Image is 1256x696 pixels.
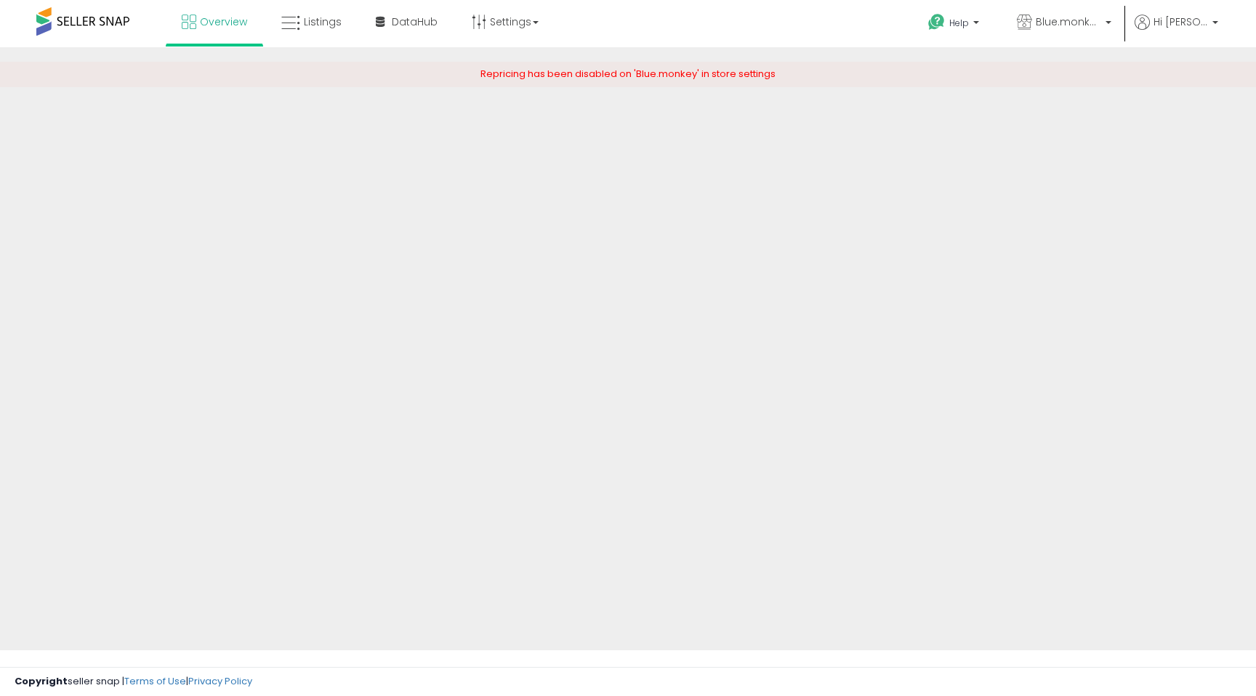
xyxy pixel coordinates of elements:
span: Blue.monkey [1036,15,1101,29]
i: Get Help [927,13,946,31]
span: Listings [304,15,342,29]
span: Overview [200,15,247,29]
a: Hi [PERSON_NAME] [1135,15,1218,47]
a: Help [917,2,994,47]
span: Help [949,17,969,29]
span: Hi [PERSON_NAME] [1154,15,1208,29]
span: Repricing has been disabled on 'Blue.monkey' in store settings [480,67,776,81]
span: DataHub [392,15,438,29]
